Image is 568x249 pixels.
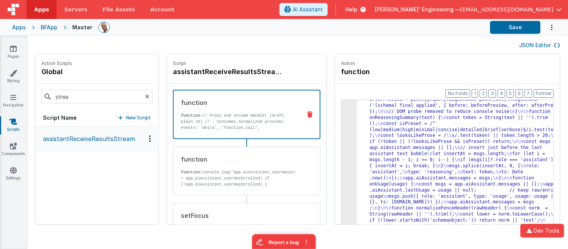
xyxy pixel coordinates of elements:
[35,127,159,151] button: assistantReceiveResultsStream
[480,89,487,98] button: 2
[534,89,554,98] button: Format
[34,6,49,13] span: Apps
[375,6,460,13] span: [PERSON_NAME]' Engineering —
[498,89,505,98] button: 4
[181,113,203,118] strong: function:
[181,155,296,164] div: function
[41,24,57,31] div: BFApp
[41,67,72,77] h4: global
[293,6,323,13] span: AI Assistant
[279,3,328,16] button: AI Assistant
[181,98,295,107] div: function
[516,89,523,98] button: 6
[507,89,514,98] button: 5
[181,170,203,174] strong: function:
[144,135,155,142] div: Options
[41,60,72,67] p: Action Scripts
[525,89,532,98] button: 7
[490,21,541,34] button: Save
[41,90,152,103] input: Search scripts
[43,114,77,122] h5: Script Name
[181,169,296,206] p: console.log('app.aiAssistant.userHasScrolled:' + app.aiAssistant.userHasScrolled) if (!app.aiAssi...
[72,24,92,31] div: Master
[472,89,478,98] button: 1
[489,89,496,98] button: 3
[345,6,357,13] span: Help
[519,41,560,49] button: JSON Editor
[520,224,564,238] button: Dev Tools
[446,89,470,98] button: No Folds
[541,20,556,35] button: Options
[173,67,287,77] h4: assistantReceiveResultsStream
[181,211,296,220] div: setFocus
[12,24,26,31] div: Apps
[99,22,109,33] img: 11ac31fe5dc3d0eff3fbbbf7b26fa6e1
[181,113,295,192] p: // Front-end Stream Handler (draft, plain JS) // - Consumes normalized provider events: 'delta', ...
[173,60,320,67] p: Script
[341,67,455,77] h4: function
[341,60,554,67] p: Action
[460,6,554,13] span: [EMAIL_ADDRESS][DOMAIN_NAME]
[38,134,135,143] p: assistantReceiveResultsStream
[126,114,151,122] p: New Script
[64,6,87,13] span: Servers
[118,114,151,122] button: New Script
[375,6,562,13] button: [PERSON_NAME]' Engineering — [EMAIL_ADDRESS][DOMAIN_NAME]
[103,6,135,13] span: File Assets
